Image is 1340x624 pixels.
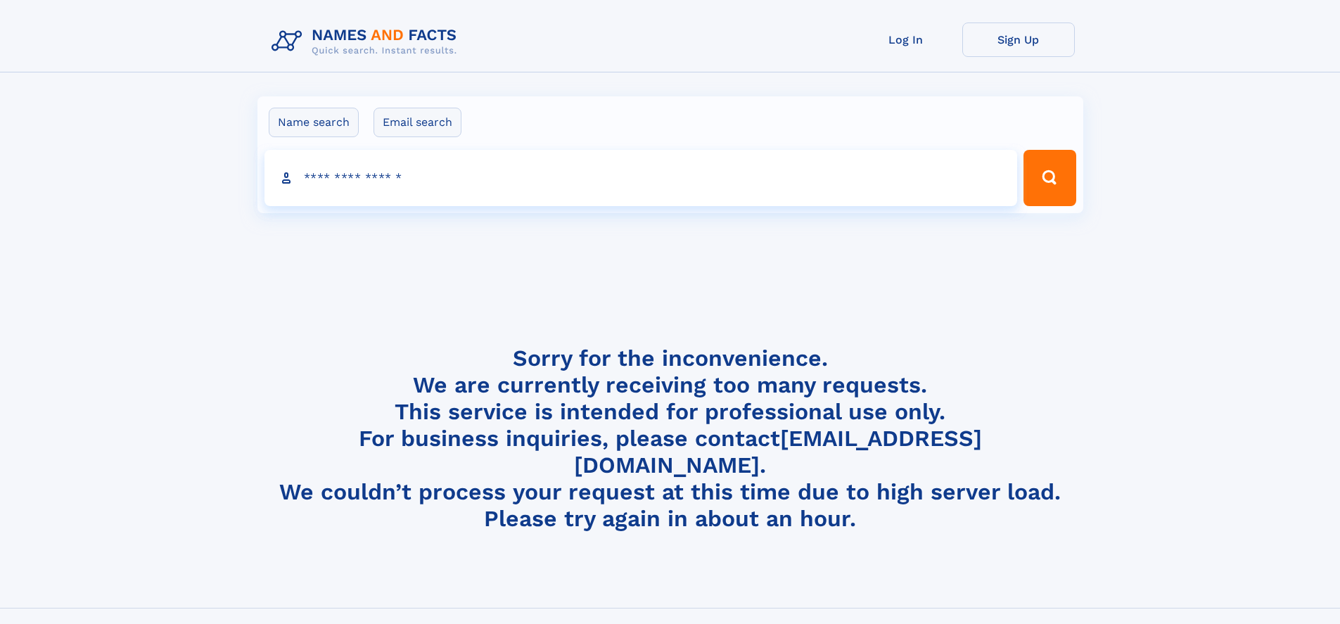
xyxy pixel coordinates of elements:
[574,425,982,478] a: [EMAIL_ADDRESS][DOMAIN_NAME]
[266,23,468,61] img: Logo Names and Facts
[264,150,1018,206] input: search input
[374,108,461,137] label: Email search
[962,23,1075,57] a: Sign Up
[850,23,962,57] a: Log In
[269,108,359,137] label: Name search
[266,345,1075,533] h4: Sorry for the inconvenience. We are currently receiving too many requests. This service is intend...
[1023,150,1076,206] button: Search Button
